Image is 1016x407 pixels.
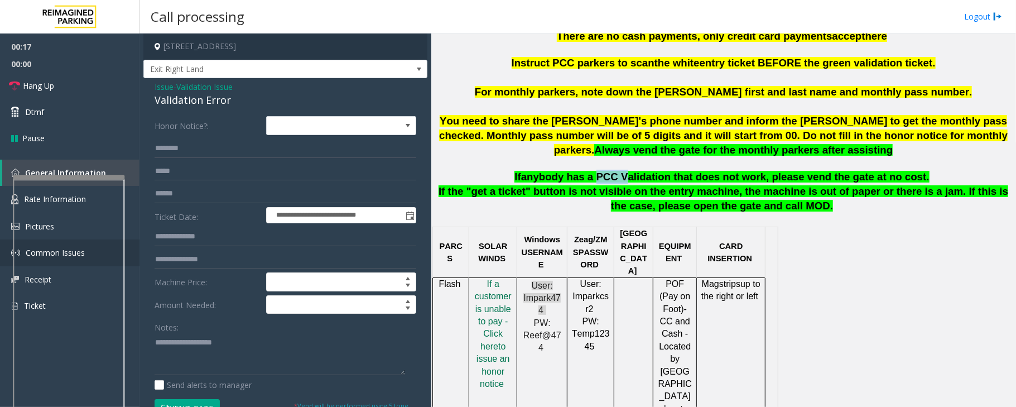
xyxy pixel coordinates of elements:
[400,273,416,282] span: Increase value
[707,242,752,263] span: CARD INSERTION
[654,57,700,69] span: the white
[487,279,489,289] span: I
[145,3,250,30] h3: Call processing
[523,318,561,353] span: PW: Reef@474
[521,171,930,183] span: anybody has a PCC Validation that does not work, please vend the gate at no cost.
[155,93,416,108] div: Validation Error
[476,342,510,389] a: to issue an honor notice
[400,296,416,305] span: Increase value
[25,167,106,178] span: General Information
[144,60,370,78] span: Exit Right Land
[620,229,647,275] span: [GEOGRAPHIC_DATA]
[659,342,691,351] span: Located
[155,379,252,391] label: Send alerts to manager
[155,318,179,333] label: Notes:
[475,280,512,351] a: f a customer is unable to pay - Click her
[400,305,416,314] span: Decrease value
[403,208,416,223] span: Toggle popup
[2,160,139,186] a: General Information
[174,82,233,92] span: -
[700,57,936,69] span: entry ticket BEFORE the green validation ticket.
[143,33,427,60] h4: [STREET_ADDRESS]
[573,235,609,269] span: /ZMSPASSWORD
[993,11,1002,22] img: logout
[514,171,521,183] span: If
[594,144,893,156] span: Always vend the gate for the monthly parkers after assisting
[487,280,489,289] a: I
[11,194,18,204] img: 'icon'
[152,207,263,224] label: Ticket Date:
[572,317,610,351] span: PW: Temp12345
[152,116,263,135] label: Honor Notice?:
[176,81,233,93] span: Validation Issue
[23,80,54,92] span: Hang Up
[155,81,174,93] span: Issue
[439,185,1008,212] span: If the "get a ticket" button is not visible on the entry machine, the machine is out of paper or ...
[572,279,609,314] span: User: Imparkcsr2
[22,132,45,144] span: Pause
[152,295,263,314] label: Amount Needed:
[964,11,1002,22] a: Logout
[702,279,719,289] span: Mag
[659,279,690,314] span: POF (Pay on Foot)
[478,242,507,263] span: SOLAR WINDS
[439,115,1008,156] span: You need to share the [PERSON_NAME]'s phone number and inform the [PERSON_NAME] to get the monthl...
[11,248,20,257] img: 'icon'
[440,242,463,263] span: PARCS
[557,30,832,42] span: There are no cash payments, only credit card payments
[865,30,887,42] span: here
[493,342,498,351] a: e
[523,281,561,315] span: User: Impark474
[11,169,20,177] img: 'icon'
[475,86,972,98] span: For monthly parkers, note down the [PERSON_NAME] first and last name and monthly pass number.
[719,279,740,289] span: strips
[574,235,593,245] span: Zeag
[439,279,461,289] span: Flash
[11,276,19,283] img: 'icon'
[832,30,865,42] span: accept
[512,57,654,69] span: Instruct PCC parkers to scan
[25,106,44,118] span: Dtmf
[522,235,563,269] span: Windows USERNAME
[11,223,20,230] img: 'icon'
[152,272,263,291] label: Machine Price:
[659,242,691,263] span: EQUIPMENT
[400,282,416,291] span: Decrease value
[660,304,690,339] span: -CC and Cash -
[11,301,18,311] img: 'icon'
